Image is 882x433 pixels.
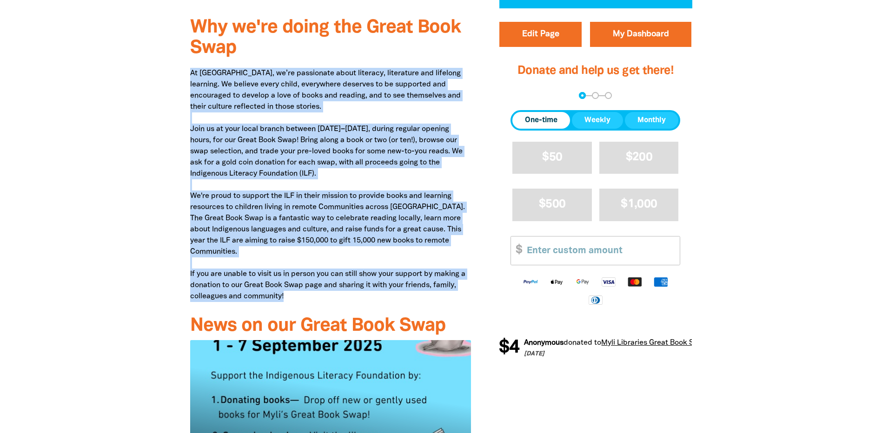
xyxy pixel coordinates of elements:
[626,152,652,163] span: $200
[190,316,471,336] h3: News on our Great Book Swap
[520,236,680,264] input: Enter custom amount
[625,112,678,129] button: Monthly
[542,152,562,163] span: $50
[512,112,570,129] button: One-time
[599,142,679,174] button: $200
[601,340,708,346] a: Myli Libraries Great Book Swap
[570,276,596,287] img: Google Pay logo
[190,19,461,57] span: Why we're doing the Great Book Swap
[544,276,570,287] img: Apple Pay logo
[524,350,708,359] p: [DATE]
[599,189,679,221] button: $1,000
[605,92,612,99] button: Navigate to step 3 of 3 to enter your payment details
[190,68,471,302] p: At [GEOGRAPHIC_DATA], we’re passionate about literacy, literature and lifelong learning. We belie...
[499,22,582,47] button: Edit Page
[592,92,599,99] button: Navigate to step 2 of 3 to enter your details
[511,236,522,264] span: $
[512,189,592,221] button: $500
[590,22,691,47] a: My Dashboard
[622,276,648,287] img: Mastercard logo
[572,112,623,129] button: Weekly
[579,92,586,99] button: Navigate to step 1 of 3 to enter your donation amount
[511,269,680,312] div: Available payment methods
[621,199,657,210] span: $1,000
[637,115,666,126] span: Monthly
[584,115,610,126] span: Weekly
[596,276,622,287] img: Visa logo
[539,199,565,210] span: $500
[499,339,519,357] span: $4
[648,276,674,287] img: American Express logo
[524,340,564,346] em: Anonymous
[499,333,692,363] div: Donation stream
[564,340,601,346] span: donated to
[512,142,592,174] button: $50
[525,115,557,126] span: One-time
[517,66,674,76] span: Donate and help us get there!
[517,276,544,287] img: Paypal logo
[583,295,609,305] img: Diners Club logo
[511,110,680,131] div: Donation frequency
